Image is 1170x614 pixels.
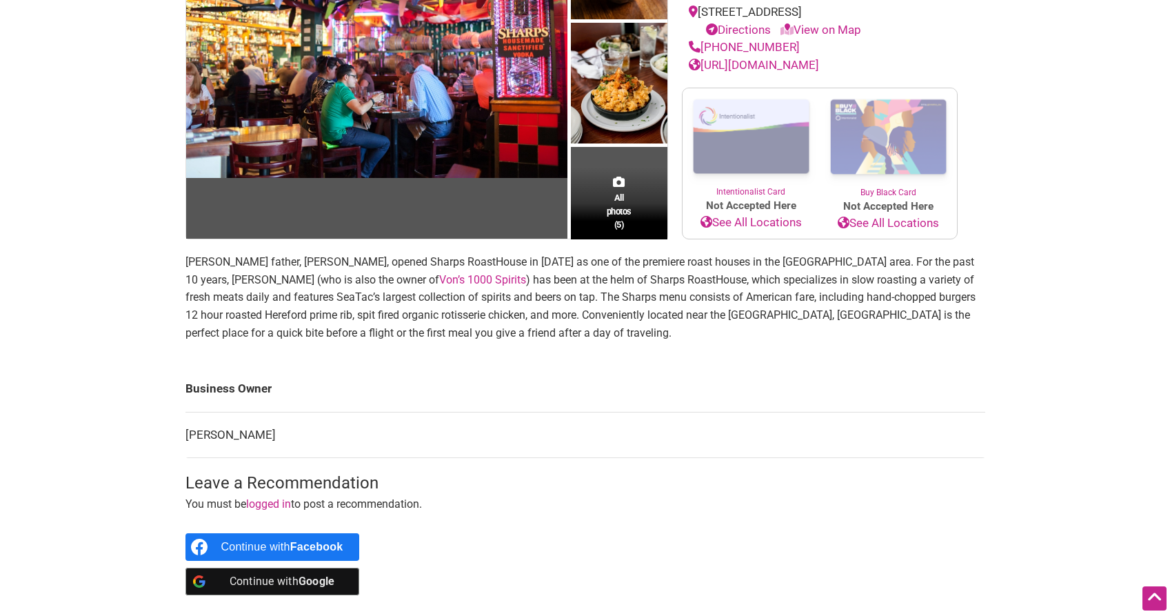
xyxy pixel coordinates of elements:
td: [PERSON_NAME] [185,412,985,458]
a: See All Locations [820,215,957,232]
a: Continue with <b>Google</b> [185,568,360,595]
a: Buy Black Card [820,88,957,199]
a: See All Locations [683,214,820,232]
a: logged in [246,497,291,511]
img: Buy Black Card [820,88,957,186]
span: All photos (5) [607,191,632,230]
a: Von’s 1000 Spirits [439,273,526,286]
p: You must be to post a recommendation. [185,495,985,513]
div: Continue with [221,533,343,561]
a: Intentionalist Card [683,88,820,198]
span: Not Accepted Here [683,198,820,214]
b: Google [299,575,335,588]
a: View on Map [780,23,861,37]
span: Not Accepted Here [820,199,957,215]
p: [PERSON_NAME] father, [PERSON_NAME], opened Sharps RoastHouse in [DATE] as one of the premiere ro... [185,253,985,341]
div: [STREET_ADDRESS] [689,3,951,39]
div: Continue with [221,568,343,595]
b: Facebook [290,541,343,553]
h3: Leave a Recommendation [185,472,985,495]
img: Intentionalist Card [683,88,820,186]
td: Business Owner [185,366,985,412]
div: Scroll Back to Top [1142,586,1167,611]
a: Continue with <b>Facebook</b> [185,533,360,561]
a: [URL][DOMAIN_NAME] [689,58,819,72]
a: Directions [706,23,771,37]
a: [PHONE_NUMBER] [689,40,800,54]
